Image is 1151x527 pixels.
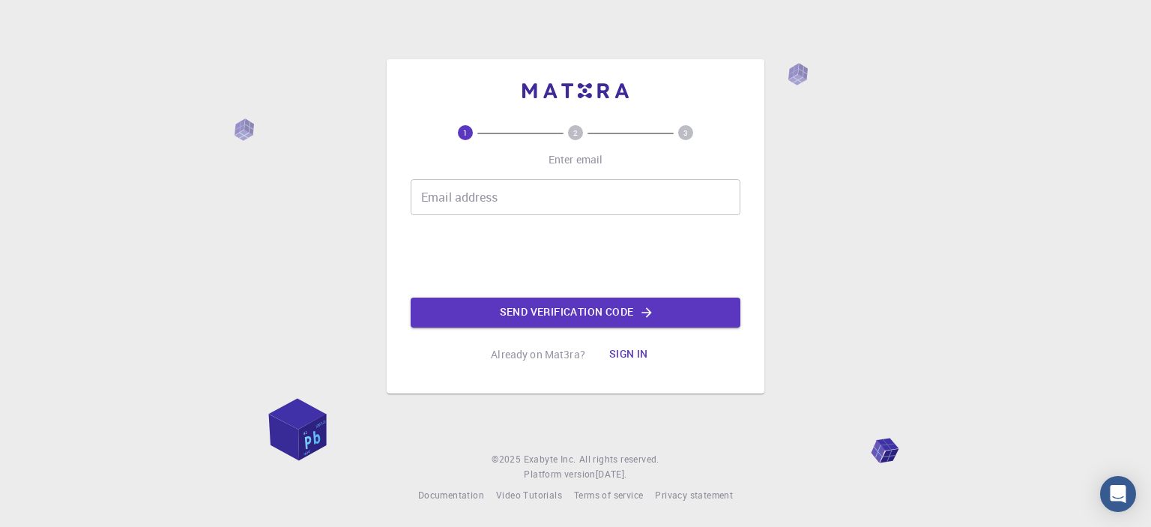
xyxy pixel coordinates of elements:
[579,452,659,467] span: All rights reserved.
[524,467,595,482] span: Platform version
[462,227,689,286] iframe: reCAPTCHA
[411,298,740,328] button: Send verification code
[596,468,627,480] span: [DATE] .
[496,488,562,503] a: Video Tutorials
[463,127,468,138] text: 1
[496,489,562,501] span: Video Tutorials
[492,452,523,467] span: © 2025
[573,127,578,138] text: 2
[655,488,733,503] a: Privacy statement
[683,127,688,138] text: 3
[655,489,733,501] span: Privacy statement
[574,489,643,501] span: Terms of service
[574,488,643,503] a: Terms of service
[524,453,576,465] span: Exabyte Inc.
[418,489,484,501] span: Documentation
[597,340,660,370] button: Sign in
[1100,476,1136,512] div: Open Intercom Messenger
[491,347,585,362] p: Already on Mat3ra?
[524,452,576,467] a: Exabyte Inc.
[596,467,627,482] a: [DATE].
[549,152,603,167] p: Enter email
[418,488,484,503] a: Documentation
